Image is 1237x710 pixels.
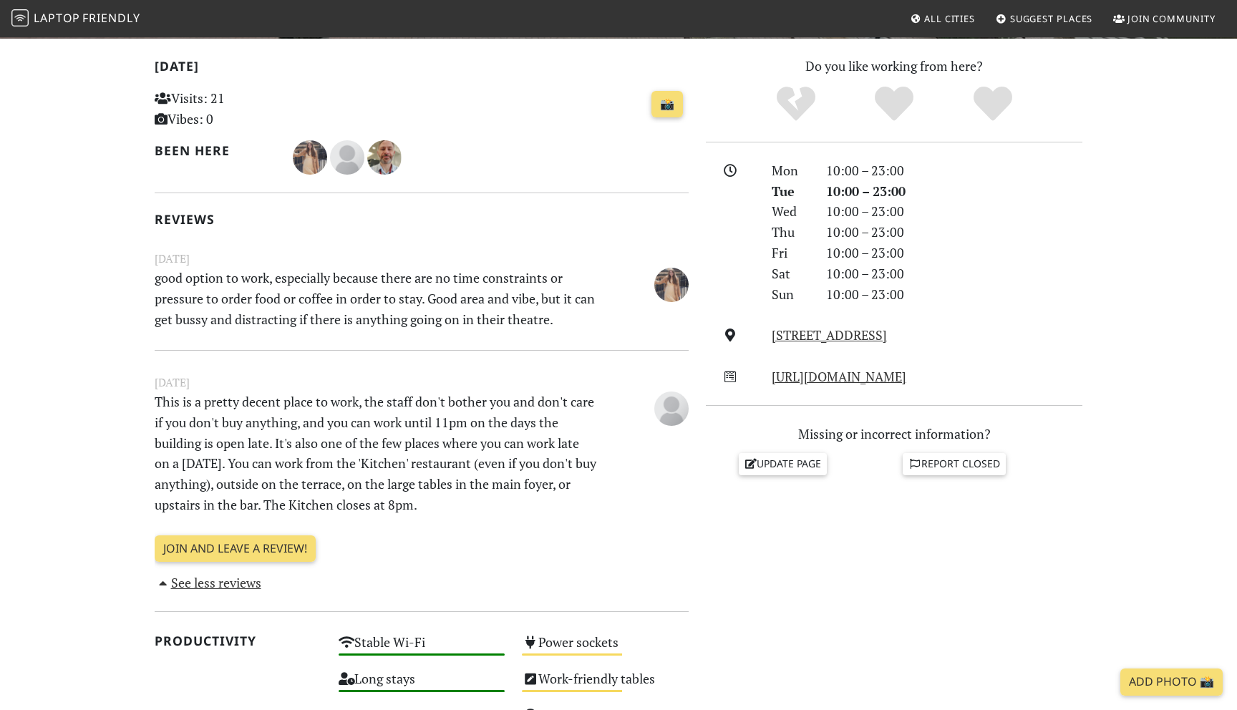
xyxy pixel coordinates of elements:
a: All Cities [904,6,981,31]
div: Stable Wi-Fi [330,631,514,667]
img: LaptopFriendly [11,9,29,26]
a: 📸 [651,91,683,118]
span: Laptop [34,10,80,26]
div: 10:00 – 23:00 [818,201,1091,222]
img: 4035-fatima.jpg [654,268,689,302]
div: Long stays [330,667,514,704]
a: Suggest Places [990,6,1099,31]
div: 10:00 – 23:00 [818,181,1091,202]
small: [DATE] [146,250,697,268]
img: blank-535327c66bd565773addf3077783bbfce4b00ec00e9fd257753287c682c7fa38.png [654,392,689,426]
div: No [747,84,845,124]
p: This is a pretty decent place to work, the staff don't bother you and don't care if you don't buy... [146,392,606,515]
div: Thu [763,222,818,243]
h2: Productivity [155,633,321,648]
div: Fri [763,243,818,263]
img: blank-535327c66bd565773addf3077783bbfce4b00ec00e9fd257753287c682c7fa38.png [330,140,364,175]
p: Visits: 21 Vibes: 0 [155,88,321,130]
p: Do you like working from here? [706,56,1082,77]
div: Mon [763,160,818,181]
a: Report closed [903,453,1006,475]
span: Suggest Places [1010,12,1093,25]
small: [DATE] [146,374,697,392]
span: Nicholas Wright [367,147,402,165]
div: Yes [845,84,943,124]
h2: Been here [155,143,276,158]
a: Join Community [1107,6,1221,31]
div: 10:00 – 23:00 [818,284,1091,305]
div: Sat [763,263,818,284]
div: Wed [763,201,818,222]
div: 10:00 – 23:00 [818,243,1091,263]
a: [STREET_ADDRESS] [772,326,887,344]
div: 10:00 – 23:00 [818,160,1091,181]
div: 10:00 – 23:00 [818,263,1091,284]
div: Power sockets [513,631,697,667]
span: Join Community [1127,12,1216,25]
a: [URL][DOMAIN_NAME] [772,368,906,385]
span: Fátima González [293,147,330,165]
p: Missing or incorrect information? [706,424,1082,444]
img: 4035-fatima.jpg [293,140,327,175]
div: Work-friendly tables [513,667,697,704]
a: Join and leave a review! [155,535,316,563]
div: 10:00 – 23:00 [818,222,1091,243]
a: See less reviews [155,574,261,591]
img: 1536-nicholas.jpg [367,140,402,175]
a: LaptopFriendly LaptopFriendly [11,6,140,31]
h2: [DATE] [155,59,689,79]
span: Friendly [82,10,140,26]
span: Fátima González [654,274,689,291]
span: Anonymous [654,398,689,415]
p: good option to work, especially because there are no time constraints or pressure to order food o... [146,268,606,329]
div: Tue [763,181,818,202]
a: Add Photo 📸 [1120,668,1223,696]
div: Sun [763,284,818,305]
span: James Lowsley Williams [330,147,367,165]
h2: Reviews [155,212,689,227]
div: Definitely! [943,84,1042,124]
a: Update page [739,453,828,475]
span: All Cities [924,12,975,25]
